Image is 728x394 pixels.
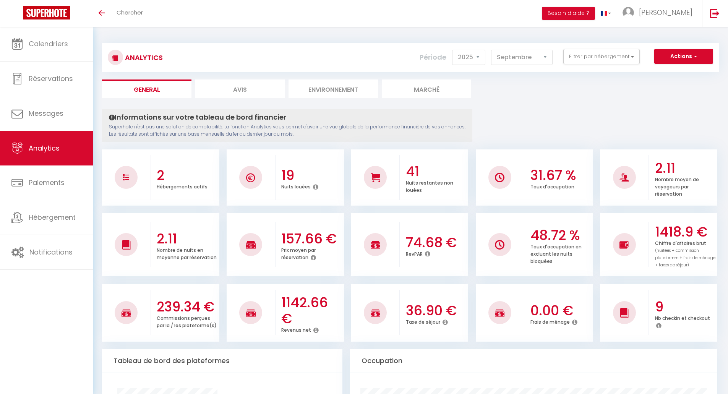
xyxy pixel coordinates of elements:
p: Nb checkin et checkout [655,313,710,321]
span: Réservations [29,74,73,83]
li: Environnement [289,79,378,98]
h3: 2.11 [655,160,716,176]
img: ... [623,7,634,18]
h3: 157.66 € [281,231,342,247]
button: Filtrer par hébergement [563,49,640,64]
span: Calendriers [29,39,68,49]
label: Période [420,49,446,66]
p: Commissions perçues par la / les plateforme(s) [157,313,217,329]
button: Actions [654,49,713,64]
span: Paiements [29,178,65,187]
img: NO IMAGE [619,240,629,249]
p: RevPAR [406,249,423,257]
h3: 1418.9 € [655,224,716,240]
div: Occupation [350,349,717,373]
h3: 36.90 € [406,303,467,319]
h3: 1142.66 € [281,295,342,327]
p: Superhote n'est pas une solution de comptabilité. La fonction Analytics vous permet d'avoir une v... [109,123,465,138]
h3: 9 [655,299,716,315]
li: Marché [382,79,471,98]
img: Super Booking [23,6,70,19]
span: (nuitées + commission plateformes + frais de ménage + taxes de séjour) [655,248,715,268]
p: Revenus net [281,325,311,333]
p: Taux d'occupation [530,182,574,190]
p: Chiffre d'affaires brut [655,238,715,268]
img: logout [710,8,720,18]
h3: 31.67 % [530,167,591,183]
span: Analytics [29,143,60,153]
h3: 48.72 % [530,227,591,243]
h3: 239.34 € [157,299,217,315]
h3: 2.11 [157,231,217,247]
span: Notifications [29,247,73,257]
span: Hébergement [29,212,76,222]
h3: 19 [281,167,342,183]
h3: Analytics [123,49,163,66]
p: Taux d'occupation en excluant les nuits bloquées [530,242,582,264]
p: Taxe de séjour [406,317,440,325]
span: [PERSON_NAME] [639,8,692,17]
div: Tableau de bord des plateformes [102,349,342,373]
span: Chercher [117,8,143,16]
img: NO IMAGE [495,240,504,250]
h3: 0.00 € [530,303,591,319]
p: Prix moyen par réservation [281,245,316,261]
p: Hébergements actifs [157,182,208,190]
li: Avis [195,79,285,98]
button: Besoin d'aide ? [542,7,595,20]
h3: 2 [157,167,217,183]
h3: 41 [406,164,467,180]
p: Nombre moyen de voyageurs par réservation [655,175,699,197]
img: NO IMAGE [123,174,129,180]
h3: 74.68 € [406,235,467,251]
p: Frais de ménage [530,317,570,325]
li: General [102,79,191,98]
p: Nombre de nuits en moyenne par réservation [157,245,217,261]
p: Nuits louées [281,182,311,190]
h4: Informations sur votre tableau de bord financier [109,113,465,122]
span: Messages [29,109,63,118]
p: Nuits restantes non louées [406,178,453,193]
